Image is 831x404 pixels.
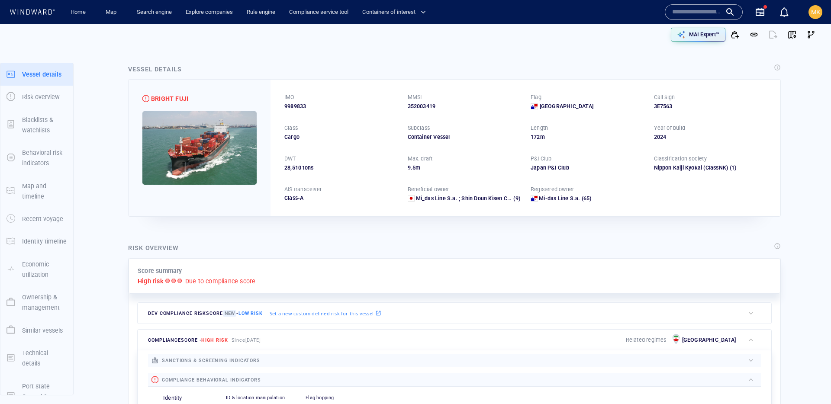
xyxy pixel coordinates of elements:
button: Map [99,5,126,20]
p: Identity [163,394,182,402]
p: Year of build [654,124,686,132]
p: Identity timeline [22,236,67,247]
a: Explore companies [182,5,236,20]
div: 352003419 [408,103,521,110]
p: Blacklists & watchlists [22,115,67,136]
button: Compliance service tool [286,5,352,20]
a: Similar vessels [0,326,73,334]
button: Add to vessel list [725,25,744,44]
span: 172 [531,134,540,140]
a: Economic utilization [0,265,73,273]
a: Risk overview [0,93,73,101]
span: MK [811,9,820,16]
a: Blacklists & watchlists [0,120,73,128]
button: Containers of interest [359,5,433,20]
div: High risk [142,95,149,102]
a: Recent voyage [0,215,73,223]
button: Blacklists & watchlists [0,109,73,142]
div: Nippon Kaiji Kyokai (ClassNK) [654,164,767,172]
a: Mi-das Line S.a. (65) [539,195,591,202]
span: (9) [512,195,520,202]
a: Search engine [133,5,175,20]
span: Mi-das Line S.a. [539,195,580,202]
button: Ownership & management [0,286,73,319]
p: Behavioral risk indicators [22,147,67,169]
p: Length [531,124,548,132]
span: 5 [412,164,415,171]
p: Map and timeline [22,181,67,202]
p: Risk overview [22,92,60,102]
span: sanctions & screening indicators [162,358,260,363]
a: Ownership & management [0,298,73,306]
span: ID & location manipulation [226,395,285,401]
span: Containers of interest [362,7,426,17]
p: IMO [284,93,295,101]
span: compliance score - [148,337,228,343]
button: Get link [744,25,763,44]
p: Vessel details [22,69,61,80]
p: Class [284,124,298,132]
p: AIS transceiver [284,186,322,193]
a: Map [102,5,123,20]
button: Identity timeline [0,230,73,253]
button: View on map [783,25,802,44]
button: Recent voyage [0,208,73,230]
p: P&I Club [531,155,552,163]
a: Rule engine [243,5,279,20]
a: Set a new custom defined risk for this vessel [270,308,381,318]
p: Classification society [654,155,707,163]
button: Economic utilization [0,253,73,286]
p: Registered owner [531,186,574,193]
div: 3E7563 [654,103,767,110]
a: Vessel details [0,70,73,78]
span: [GEOGRAPHIC_DATA] [540,103,593,110]
button: Home [64,5,92,20]
p: High risk [138,276,164,286]
span: (65) [580,195,591,202]
img: 65b530e6b42e541c77289034_0 [142,111,257,185]
p: Score summary [138,266,182,276]
p: DWT [284,155,296,163]
p: Call sign [654,93,675,101]
a: Mi_das Line S.a. ; Shin Doun Kisen Co. Ltd. ; (9) [416,195,520,202]
p: Related regimes [626,336,667,344]
div: 28,510 tons [284,164,397,172]
a: Map and timeline [0,186,73,195]
span: Since [DATE] [232,337,261,343]
button: Risk overview [0,86,73,108]
p: Ownership & management [22,292,67,313]
a: Behavioral risk indicators [0,154,73,162]
span: 9989833 [284,103,306,110]
span: High risk [201,337,228,343]
button: Behavioral risk indicators [0,141,73,175]
span: New [223,310,236,317]
span: Mi_das Line S.a. ; Shin Doun Kisen Co. Ltd. ; [416,195,526,202]
span: . [411,164,412,171]
p: Subclass [408,124,430,132]
div: Notification center [779,7,789,17]
a: Port state Control & Casualties [0,392,73,400]
button: Vessel details [0,63,73,86]
div: Cargo [284,133,397,141]
span: BRIGHT FUJI [151,93,188,104]
div: Japan P&I Club [531,164,644,172]
p: Flag [531,93,541,101]
span: m [415,164,420,171]
a: Home [67,5,89,20]
span: m [540,134,545,140]
p: Due to compliance score [185,276,256,286]
p: Similar vessels [22,325,63,336]
p: Economic utilization [22,259,67,280]
p: MMSI [408,93,422,101]
div: 2024 [654,133,767,141]
iframe: Chat [794,365,825,398]
p: MAI Expert™ [689,31,719,38]
p: Set a new custom defined risk for this vessel [270,310,374,317]
span: 9 [408,164,411,171]
div: Nippon Kaiji Kyokai (ClassNK) [654,164,728,172]
button: Map and timeline [0,175,73,208]
span: compliance behavioral indicators [162,377,261,383]
div: Risk overview [128,243,179,253]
